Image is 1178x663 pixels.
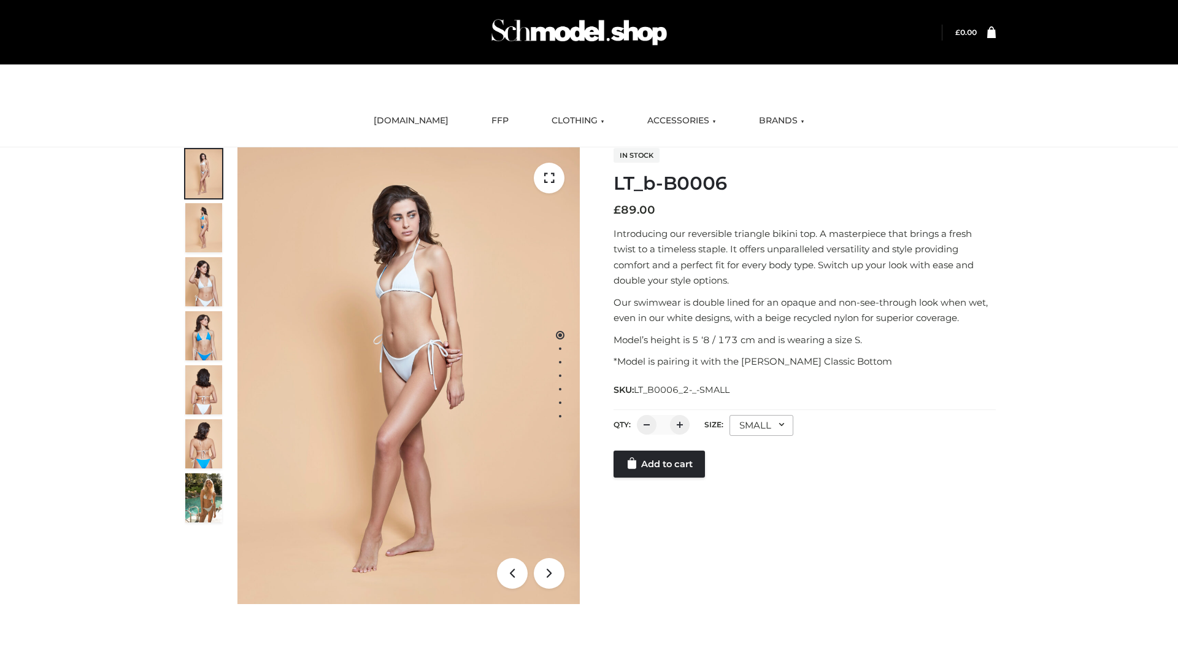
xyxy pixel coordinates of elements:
a: £0.00 [955,28,977,37]
a: FFP [482,107,518,134]
bdi: 0.00 [955,28,977,37]
img: ArielClassicBikiniTop_CloudNine_AzureSky_OW114ECO_1 [237,147,580,604]
img: ArielClassicBikiniTop_CloudNine_AzureSky_OW114ECO_2-scaled.jpg [185,203,222,252]
span: In stock [614,148,660,163]
span: £ [955,28,960,37]
a: Add to cart [614,451,705,478]
h1: LT_b-B0006 [614,173,996,195]
span: LT_B0006_2-_-SMALL [634,384,730,395]
p: Our swimwear is double lined for an opaque and non-see-through look when wet, even in our white d... [614,295,996,326]
div: SMALL [730,415,793,436]
img: ArielClassicBikiniTop_CloudNine_AzureSky_OW114ECO_3-scaled.jpg [185,257,222,306]
p: Model’s height is 5 ‘8 / 173 cm and is wearing a size S. [614,332,996,348]
img: Arieltop_CloudNine_AzureSky2.jpg [185,473,222,522]
span: SKU: [614,382,731,397]
img: ArielClassicBikiniTop_CloudNine_AzureSky_OW114ECO_7-scaled.jpg [185,365,222,414]
img: ArielClassicBikiniTop_CloudNine_AzureSky_OW114ECO_1-scaled.jpg [185,149,222,198]
img: ArielClassicBikiniTop_CloudNine_AzureSky_OW114ECO_8-scaled.jpg [185,419,222,468]
bdi: 89.00 [614,203,655,217]
span: £ [614,203,621,217]
p: *Model is pairing it with the [PERSON_NAME] Classic Bottom [614,354,996,370]
a: BRANDS [750,107,814,134]
img: Schmodel Admin 964 [487,8,671,56]
label: Size: [704,420,723,429]
a: [DOMAIN_NAME] [364,107,458,134]
label: QTY: [614,420,631,429]
p: Introducing our reversible triangle bikini top. A masterpiece that brings a fresh twist to a time... [614,226,996,289]
a: ACCESSORIES [638,107,725,134]
a: CLOTHING [542,107,614,134]
img: ArielClassicBikiniTop_CloudNine_AzureSky_OW114ECO_4-scaled.jpg [185,311,222,360]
